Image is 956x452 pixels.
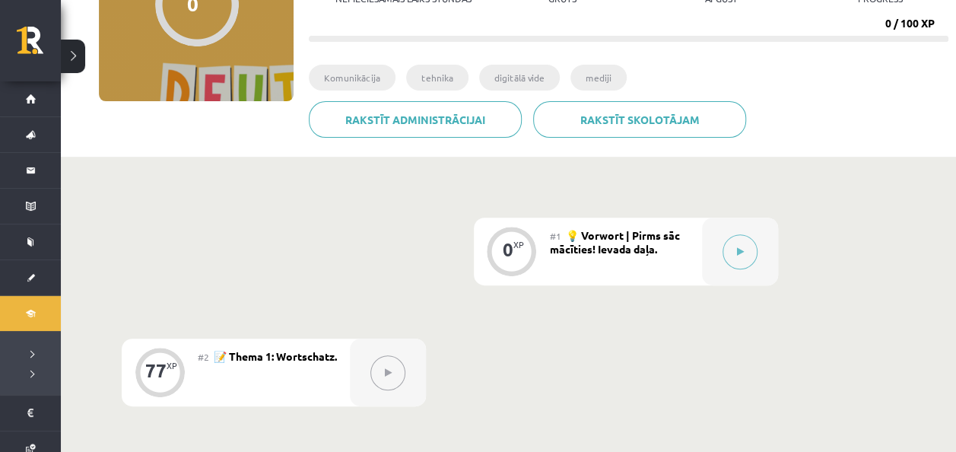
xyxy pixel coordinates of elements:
[503,243,513,256] div: 0
[309,101,522,138] a: Rakstīt administrācijai
[145,364,167,377] div: 77
[533,101,746,138] a: Rakstīt skolotājam
[570,65,627,91] li: mediji
[198,351,209,363] span: #2
[17,27,61,65] a: Rīgas 1. Tālmācības vidusskola
[550,230,561,242] span: #1
[406,65,468,91] li: tehnika
[214,349,337,363] span: 📝 Thema 1: Wortschatz.
[513,240,524,249] div: XP
[309,65,395,91] li: Komunikācija
[167,361,177,370] div: XP
[550,228,680,256] span: 💡 Vorwort | Pirms sāc mācīties! Ievada daļa.
[479,65,560,91] li: digitālā vide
